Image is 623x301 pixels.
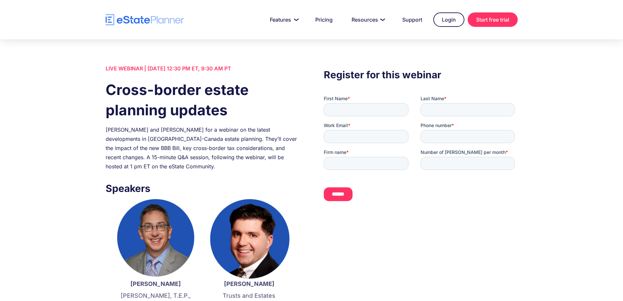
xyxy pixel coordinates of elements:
[324,67,517,82] h3: Register for this webinar
[344,13,391,26] a: Resources
[224,280,274,287] strong: [PERSON_NAME]
[106,14,184,26] a: home
[324,95,517,207] iframe: Form 0
[394,13,430,26] a: Support
[433,12,464,27] a: Login
[106,125,299,171] div: [PERSON_NAME] and [PERSON_NAME] for a webinar on the latest developments in [GEOGRAPHIC_DATA]-Can...
[468,12,518,27] a: Start free trial
[106,64,299,73] div: LIVE WEBINAR | [DATE] 12:30 PM ET, 9:30 AM PT
[307,13,340,26] a: Pricing
[106,181,299,196] h3: Speakers
[262,13,304,26] a: Features
[106,80,299,120] h1: Cross-border estate planning updates
[130,280,181,287] strong: [PERSON_NAME]
[209,292,289,300] p: Trusts and Estates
